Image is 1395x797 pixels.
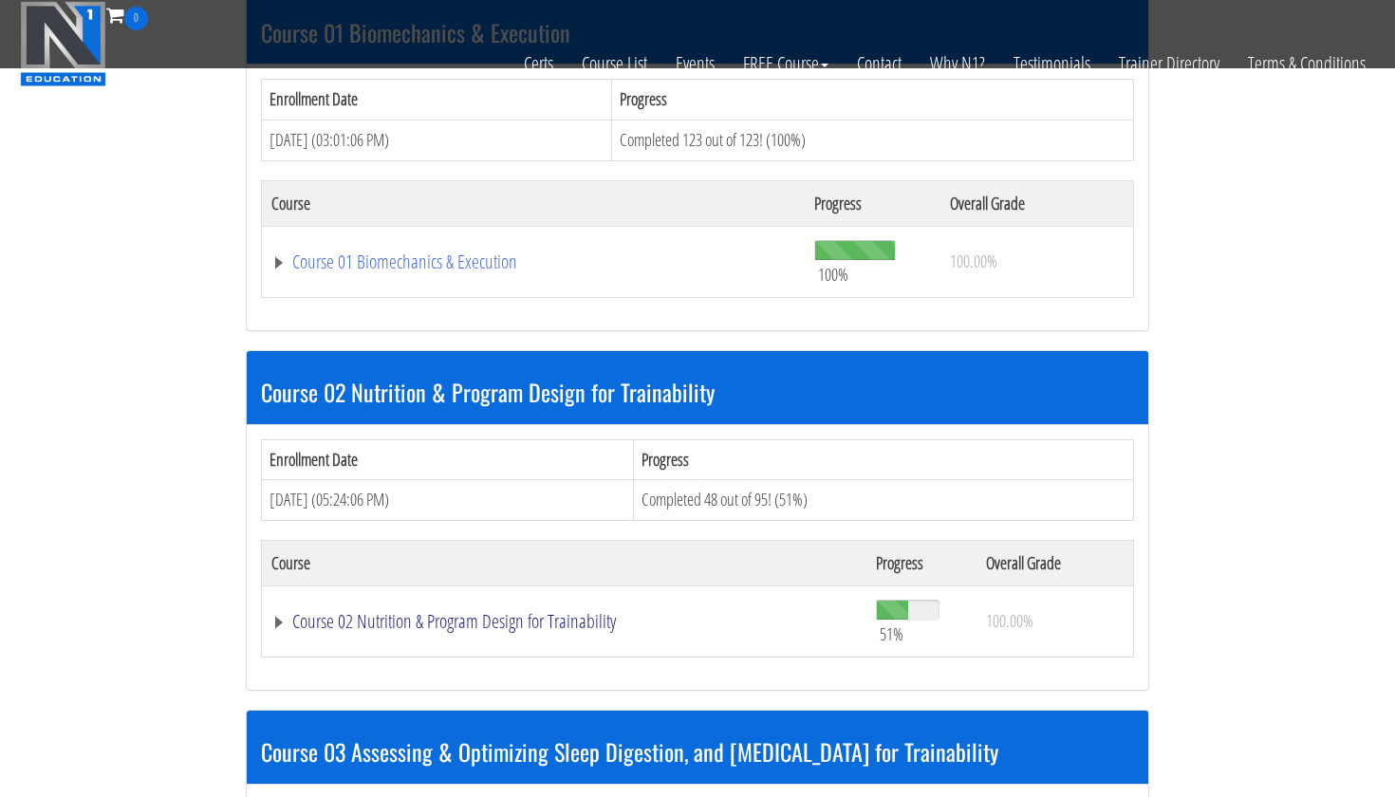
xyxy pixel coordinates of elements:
td: [DATE] (03:01:06 PM) [262,120,612,160]
td: 100.00% [976,585,1133,657]
th: Progress [612,80,1134,120]
img: n1-education [20,1,106,86]
th: Overall Grade [976,540,1133,585]
th: Enrollment Date [262,439,634,480]
a: Terms & Conditions [1234,30,1380,97]
td: Completed 123 out of 123! (100%) [612,120,1134,160]
a: Course 02 Nutrition & Program Design for Trainability [271,612,857,631]
th: Enrollment Date [262,80,612,120]
td: [DATE] (05:24:06 PM) [262,480,634,521]
a: Course 01 Biomechanics & Execution [271,252,795,271]
h3: Course 02 Nutrition & Program Design for Trainability [261,380,1134,404]
span: 51% [880,623,903,644]
th: Progress [805,180,940,226]
a: Contact [843,30,916,97]
a: Why N1? [916,30,999,97]
a: Trainer Directory [1105,30,1234,97]
a: 0 [106,2,148,28]
th: Course [262,180,805,226]
th: Progress [866,540,976,585]
h3: Course 03 Assessing & Optimizing Sleep Digestion, and [MEDICAL_DATA] for Trainability [261,739,1134,764]
th: Course [262,540,866,585]
a: Certs [510,30,567,97]
a: FREE Course [729,30,843,97]
a: Course List [567,30,661,97]
td: 100.00% [940,226,1134,297]
a: Testimonials [999,30,1105,97]
span: 100% [818,264,848,285]
th: Overall Grade [940,180,1134,226]
span: 0 [124,7,148,30]
th: Progress [634,439,1134,480]
a: Events [661,30,729,97]
td: Completed 48 out of 95! (51%) [634,480,1134,521]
